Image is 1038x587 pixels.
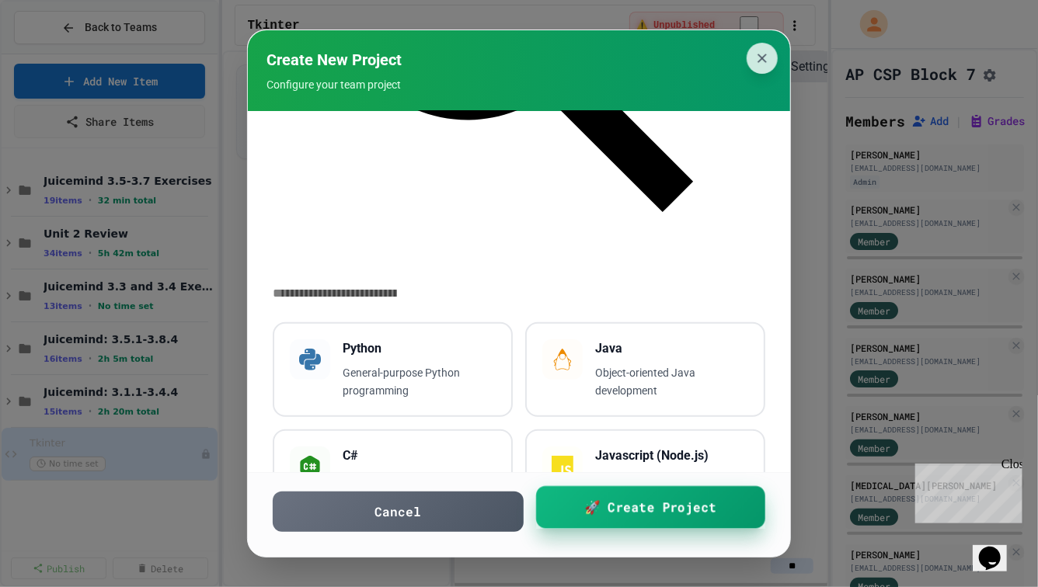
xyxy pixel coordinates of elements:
[973,525,1022,571] iframe: chat widget
[595,471,748,507] p: Server-side JavaScript with Node.js
[273,491,524,532] a: Cancel
[595,339,748,358] h3: Java
[595,364,748,400] p: Object-oriented Java development
[343,446,496,465] h3: C#
[343,339,496,358] h3: Python
[909,457,1022,523] iframe: chat widget
[266,77,772,92] p: Configure your team project
[585,498,717,517] span: 🚀 Create Project
[595,446,748,465] h3: Javascript (Node.js)
[343,364,496,400] p: General-purpose Python programming
[343,471,496,489] p: Microsoft C# programming
[266,49,772,71] h2: Create New Project
[6,6,107,99] div: Chat with us now!Close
